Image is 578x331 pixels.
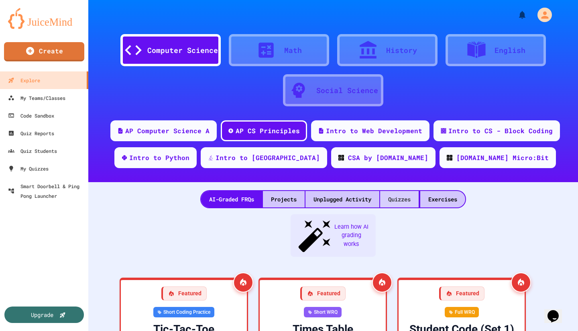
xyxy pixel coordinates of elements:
div: Intro to [GEOGRAPHIC_DATA] [216,153,320,162]
img: CODE_logo_RGB.png [447,155,452,160]
div: Full WRQ [445,307,479,317]
div: AI-Graded FRQs [201,191,262,207]
div: Smart Doorbell & Ping Pong Launcher [8,181,85,201]
div: Exercises [420,191,465,207]
div: Projects [263,191,305,207]
div: Quizzes [380,191,419,207]
div: My Teams/Classes [8,93,65,103]
div: Short Coding Practice [153,307,214,317]
div: Code Sandbox [8,111,54,120]
div: Quiz Students [8,146,57,156]
span: Learn how AI grading works [333,223,369,249]
div: Featured [161,286,207,301]
div: Explore [8,75,40,85]
div: Intro to Python [129,153,189,162]
div: Upgrade [31,311,53,319]
div: Quiz Reports [8,128,54,138]
a: Create [4,42,84,61]
div: [DOMAIN_NAME] Micro:Bit [456,153,549,162]
div: My Notifications [503,8,529,22]
div: AP Computer Science A [125,126,210,136]
div: CSA by [DOMAIN_NAME] [348,153,428,162]
div: History [386,45,417,56]
div: AP CS Principles [236,126,300,136]
div: Math [284,45,302,56]
div: Featured [439,286,484,301]
div: English [495,45,525,56]
div: Unplugged Activity [305,191,379,207]
div: Computer Science [147,45,218,56]
img: CODE_logo_RGB.png [338,155,344,160]
img: logo-orange.svg [8,8,80,29]
div: Intro to CS - Block Coding [448,126,553,136]
iframe: chat widget [544,299,570,323]
div: Intro to Web Development [326,126,422,136]
div: Social Science [316,85,378,96]
div: Short WRQ [304,307,342,317]
div: My Account [529,6,554,24]
div: My Quizzes [8,164,49,173]
div: Featured [300,286,346,301]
